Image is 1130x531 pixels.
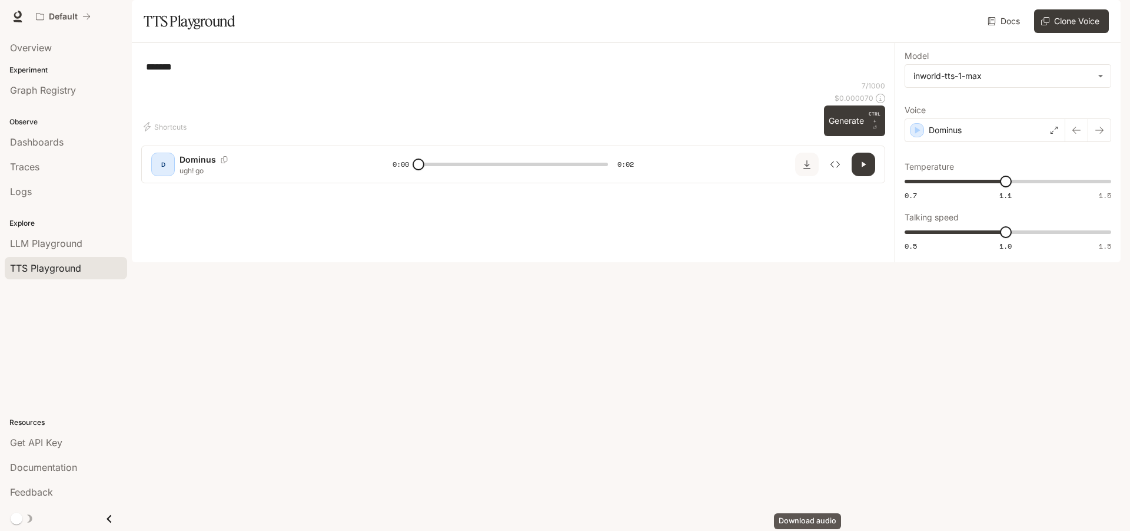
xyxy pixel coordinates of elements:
[393,159,409,170] span: 0:00
[144,9,235,33] h1: TTS Playground
[774,513,841,529] div: Download audio
[869,110,880,124] p: CTRL +
[905,52,929,60] p: Model
[1034,9,1109,33] button: Clone Voice
[31,5,96,28] button: All workspaces
[905,65,1111,87] div: inworld-tts-1-max
[999,241,1012,251] span: 1.0
[905,241,917,251] span: 0.5
[1099,241,1111,251] span: 1.5
[154,155,172,174] div: D
[905,106,926,114] p: Voice
[823,153,847,176] button: Inspect
[985,9,1025,33] a: Docs
[824,105,885,136] button: GenerateCTRL +⏎
[795,153,819,176] button: Download audio
[180,166,364,176] p: ugh! go
[617,159,634,170] span: 0:02
[49,12,78,22] p: Default
[141,117,191,136] button: Shortcuts
[999,190,1012,200] span: 1.1
[905,190,917,200] span: 0.7
[180,154,216,166] p: Dominus
[929,124,962,136] p: Dominus
[869,110,880,131] p: ⏎
[862,81,885,91] p: 7 / 1000
[905,213,959,222] p: Talking speed
[1099,190,1111,200] span: 1.5
[835,93,873,103] p: $ 0.000070
[913,70,1092,82] div: inworld-tts-1-max
[216,156,232,163] button: Copy Voice ID
[905,163,954,171] p: Temperature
